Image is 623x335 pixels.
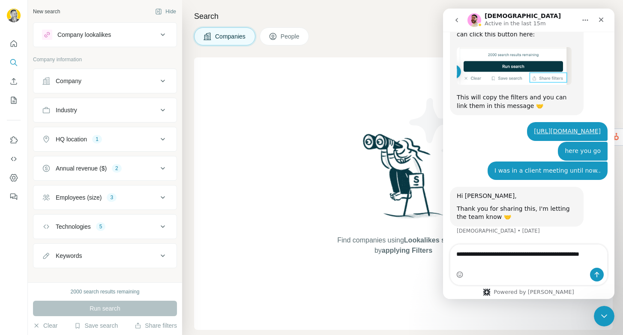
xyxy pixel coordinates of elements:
button: Share filters [135,321,177,330]
div: 5 [96,223,106,230]
div: [DEMOGRAPHIC_DATA] • [DATE] [14,220,97,225]
div: here you go [115,133,165,152]
iframe: Intercom live chat [443,9,614,299]
div: Annual revenue ($) [56,164,107,173]
button: Quick start [7,36,21,51]
iframe: Intercom live chat [594,306,614,326]
div: Technologies [56,222,91,231]
span: Companies [215,32,246,41]
div: Company lookalikes [57,30,111,39]
div: christian.geissendoerfer@vbase.digital says… [7,153,165,179]
p: Company information [33,56,177,63]
span: Lookalikes search [404,236,464,244]
button: Use Surfe on LinkedIn [7,132,21,148]
div: Employees (size) [56,193,102,202]
button: My lists [7,93,21,108]
div: 2000 search results remaining [71,288,140,296]
button: Company lookalikes [33,24,177,45]
button: Send a message… [147,259,161,273]
div: Keywords [56,251,82,260]
img: Surfe Illustration - Stars [404,92,481,169]
div: I was in a client meeting until now.. [51,158,158,167]
button: Search [7,55,21,70]
button: Industry [33,100,177,120]
span: applying Filters [382,247,432,254]
button: Feedback [7,189,21,204]
div: Hi [PERSON_NAME], [14,183,134,192]
a: [URL][DOMAIN_NAME] [91,119,158,126]
button: Annual revenue ($)2 [33,158,177,179]
div: New search [33,8,60,15]
button: Use Surfe API [7,151,21,167]
h4: Search [194,10,613,22]
button: Dashboard [7,170,21,185]
div: 2 [112,165,122,172]
div: Hi [PERSON_NAME],Thank you for sharing this, I'm letting the team know 🤝[DEMOGRAPHIC_DATA] • [DATE] [7,178,141,218]
div: Company [56,77,81,85]
button: Hide [149,5,182,18]
div: here you go [122,138,158,147]
button: Technologies5 [33,216,177,237]
button: Employees (size)3 [33,187,177,208]
button: Save search [74,321,118,330]
div: 3 [107,194,117,201]
div: [URL][DOMAIN_NAME] [84,114,165,132]
textarea: Message… [7,236,164,259]
div: christian.geissendoerfer@vbase.digital says… [7,133,165,153]
div: 1 [92,135,102,143]
button: Enrich CSV [7,74,21,89]
span: People [281,32,300,41]
div: Thank you for sharing this, I'm letting the team know 🤝 [14,196,134,213]
img: Surfe Illustration - Woman searching with binoculars [359,132,448,227]
button: Company [33,71,177,91]
img: Avatar [7,9,21,22]
button: HQ location1 [33,129,177,150]
button: Emoji picker [13,263,20,269]
div: HQ location [56,135,87,144]
div: I was in a client meeting until now.. [45,153,165,172]
div: Industry [56,106,77,114]
div: Christian says… [7,178,165,237]
span: Find companies using or by [335,235,472,256]
button: Keywords [33,245,177,266]
button: Clear [33,321,57,330]
div: christian.geissendoerfer@vbase.digital says… [7,114,165,133]
div: This will copy the filters and you can link them in this message 🤝 [14,85,134,102]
